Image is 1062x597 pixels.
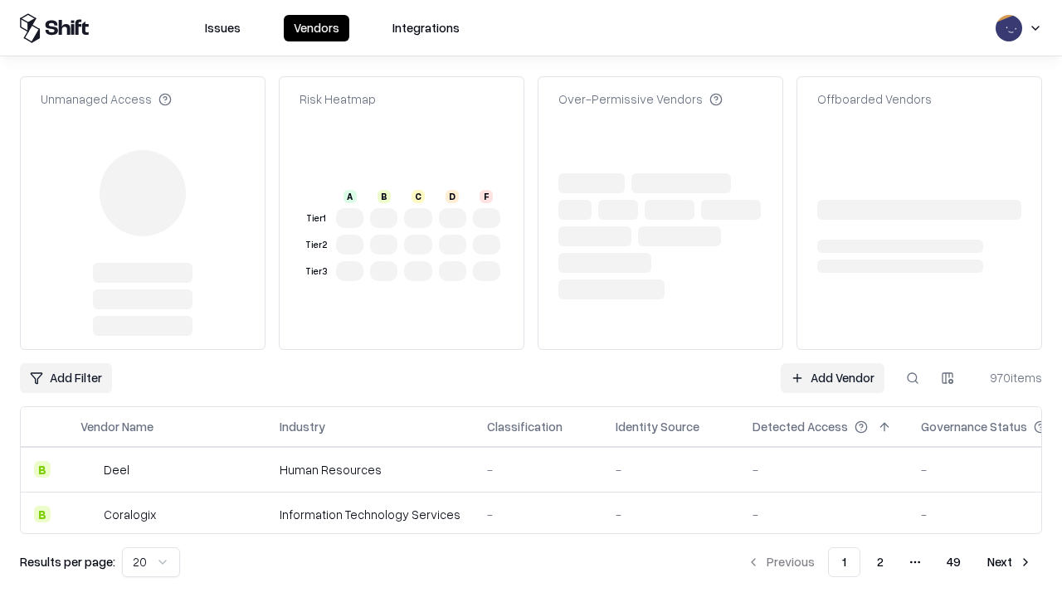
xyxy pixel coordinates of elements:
div: - [753,506,894,523]
nav: pagination [737,547,1042,577]
div: B [378,190,391,203]
button: Integrations [382,15,470,41]
div: Identity Source [616,418,699,435]
button: Issues [195,15,251,41]
button: 2 [864,547,897,577]
div: Coralogix [104,506,156,523]
div: Human Resources [280,461,460,478]
button: 49 [933,547,974,577]
div: - [753,461,894,478]
div: - [616,461,726,478]
div: D [446,190,459,203]
a: Add Vendor [781,363,884,393]
div: Information Technology Services [280,506,460,523]
div: Risk Heatmap [300,90,376,108]
div: Governance Status [921,418,1027,435]
div: A [343,190,357,203]
button: Add Filter [20,363,112,393]
img: Coralogix [80,506,97,522]
div: C [412,190,425,203]
div: Classification [487,418,563,435]
img: Deel [80,461,97,478]
div: B [34,506,51,522]
div: F [480,190,493,203]
div: - [616,506,726,523]
div: Tier 1 [303,211,329,226]
div: B [34,461,51,478]
div: 970 items [976,369,1042,386]
button: 1 [828,547,860,577]
button: Vendors [284,15,349,41]
div: Deel [104,461,129,478]
div: Tier 3 [303,265,329,279]
p: Results per page: [20,553,115,570]
div: Vendor Name [80,418,153,435]
div: Detected Access [753,418,848,435]
button: Next [977,547,1042,577]
div: Tier 2 [303,238,329,252]
div: - [487,506,589,523]
div: Unmanaged Access [41,90,172,108]
div: Over-Permissive Vendors [558,90,723,108]
div: Industry [280,418,325,435]
div: - [487,461,589,478]
div: Offboarded Vendors [817,90,932,108]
